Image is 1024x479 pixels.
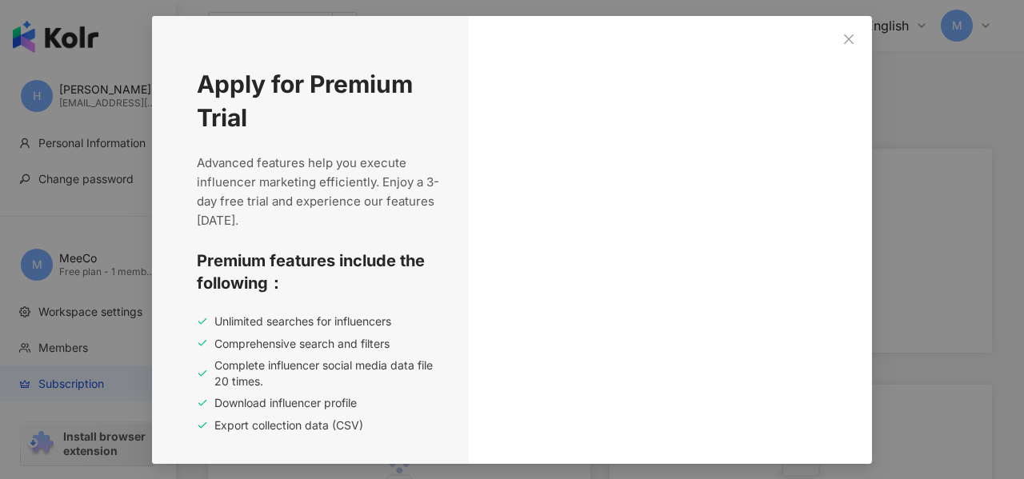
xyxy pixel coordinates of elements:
span: close [842,32,855,45]
button: Close [833,22,865,54]
span: Premium features include the following： [197,249,440,294]
div: Comprehensive search and filters [197,335,440,351]
div: Export collection data (CSV) [197,417,440,433]
div: Download influencer profile [197,395,440,411]
div: Complete influencer social media data file 20 times. [197,357,440,389]
span: Apply for Premium Trial [197,67,440,134]
div: Unlimited searches for influencers [197,313,440,329]
span: Advanced features help you execute influencer marketing efficiently. Enjoy a 3-day free trial and... [197,154,440,230]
